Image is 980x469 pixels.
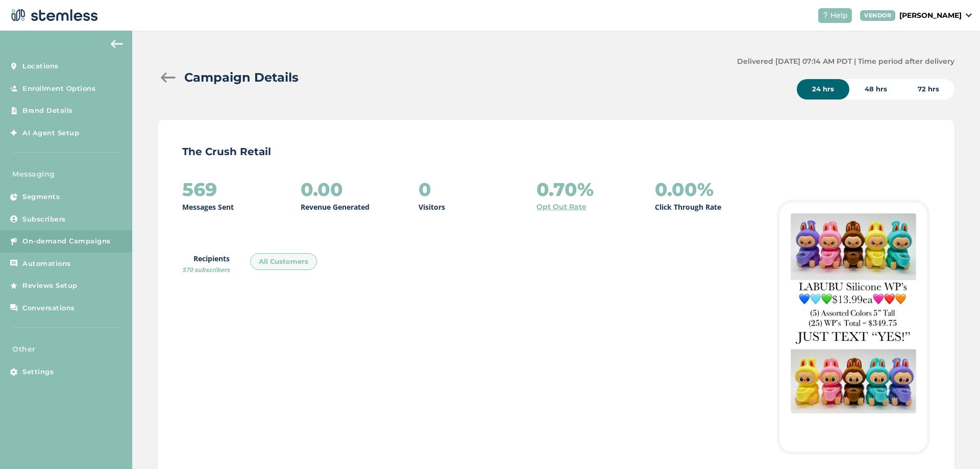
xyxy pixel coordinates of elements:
div: VENDOR [860,10,895,21]
span: Locations [22,61,59,71]
span: Settings [22,367,54,377]
p: Visitors [419,202,445,212]
p: The Crush Retail [182,144,930,159]
span: On-demand Campaigns [22,236,111,246]
img: icon-arrow-back-accent-c549486e.svg [111,40,123,48]
div: 24 hrs [797,79,849,100]
span: Reviews Setup [22,281,78,291]
span: Enrollment Options [22,84,95,94]
div: 72 hrs [902,79,954,100]
h2: 0 [419,179,431,200]
h2: 0.00% [655,179,714,200]
p: Revenue Generated [301,202,370,212]
img: icon_down-arrow-small-66adaf34.svg [966,13,972,17]
div: All Customers [250,253,317,270]
a: Opt Out Rate [536,202,586,212]
img: logo-dark-0685b13c.svg [8,5,98,26]
h2: 0.70% [536,179,594,200]
span: Subscribers [22,214,66,225]
h2: Campaign Details [184,68,299,87]
h2: 569 [182,179,217,200]
span: 570 subscribers [182,265,230,274]
label: Recipients [182,253,230,275]
span: Brand Details [22,106,73,116]
img: VAyWlMw9tZnA6clDdsqt0bkK54Ze0bAq0r6hRQqh.jpg [790,213,917,414]
iframe: Chat Widget [929,420,980,469]
h2: 0.00 [301,179,343,200]
span: Help [830,10,848,21]
span: Segments [22,192,60,202]
p: Click Through Rate [655,202,721,212]
div: 48 hrs [849,79,902,100]
span: Conversations [22,303,75,313]
span: Automations [22,259,71,269]
p: [PERSON_NAME] [899,10,962,21]
p: Messages Sent [182,202,234,212]
label: Delivered [DATE] 07:14 AM PDT | Time period after delivery [737,56,954,67]
img: icon-help-white-03924b79.svg [822,12,828,18]
span: AI Agent Setup [22,128,79,138]
img: glitter-stars-b7820f95.gif [87,122,107,143]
